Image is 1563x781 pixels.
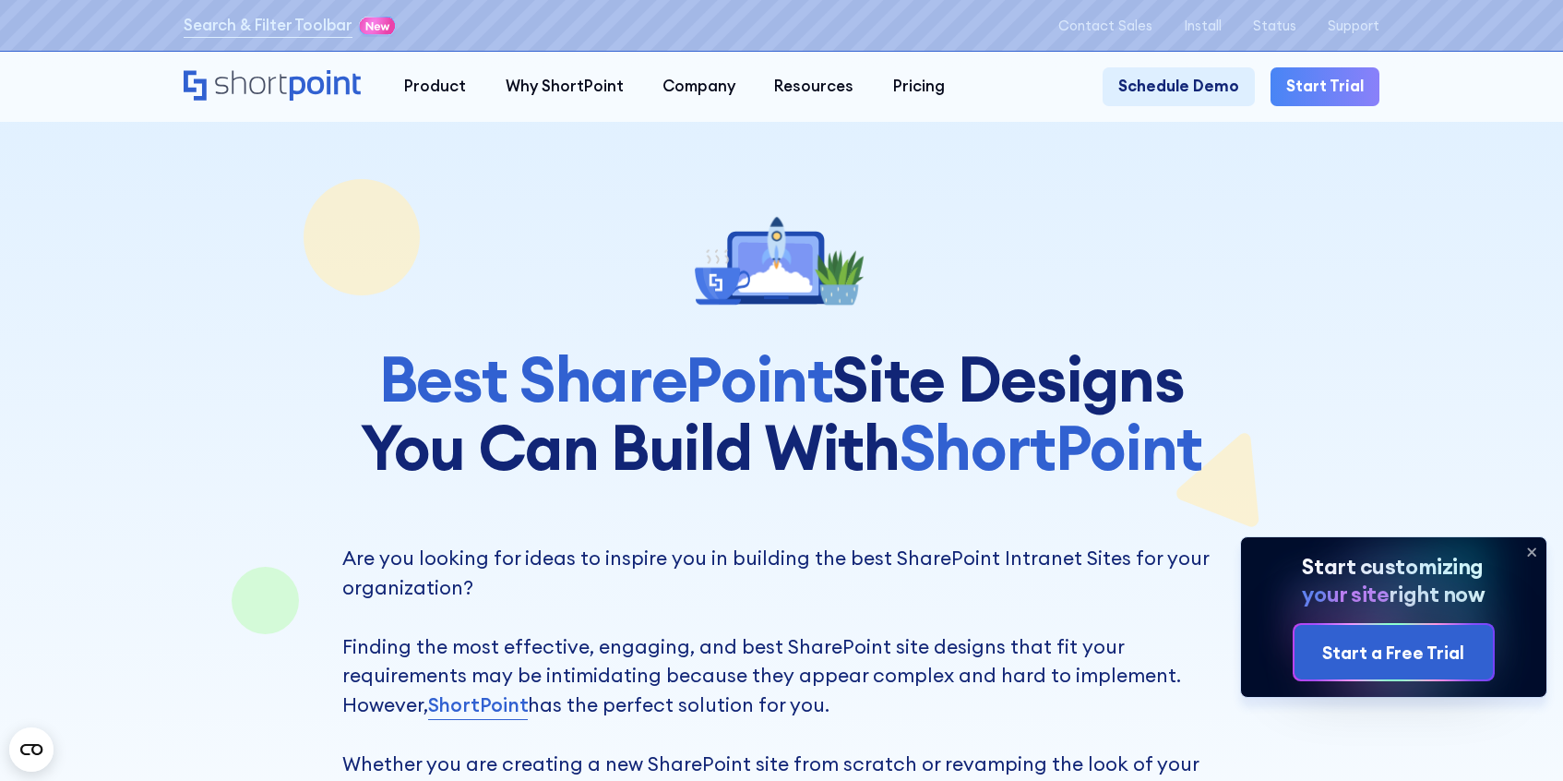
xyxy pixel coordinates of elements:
a: Resources [755,67,873,106]
iframe: Chat Widget [1471,692,1563,781]
a: Product [385,67,485,106]
div: Why ShortPoint [506,75,624,98]
div: Start a Free Trial [1322,640,1464,667]
a: Start a Free Trial [1295,625,1493,679]
span: Best SharePoint [379,339,833,418]
h1: Site Designs You Can Build With [342,344,1222,482]
div: Resources [774,75,853,98]
a: Contact Sales [1058,18,1152,33]
a: Start Trial [1271,67,1379,106]
span: ShortPoint [900,407,1202,487]
a: Install [1184,18,1222,33]
div: Pricing [893,75,945,98]
a: Support [1328,18,1379,33]
a: Search & Filter Toolbar [184,14,352,37]
a: Company [643,67,755,106]
button: Open CMP widget [9,727,54,772]
a: Home [184,70,365,104]
a: Status [1253,18,1296,33]
a: ShortPoint [428,691,529,720]
a: Schedule Demo [1103,67,1255,106]
div: Company [662,75,735,98]
div: Product [404,75,466,98]
a: Why ShortPoint [485,67,642,106]
a: Pricing [874,67,964,106]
